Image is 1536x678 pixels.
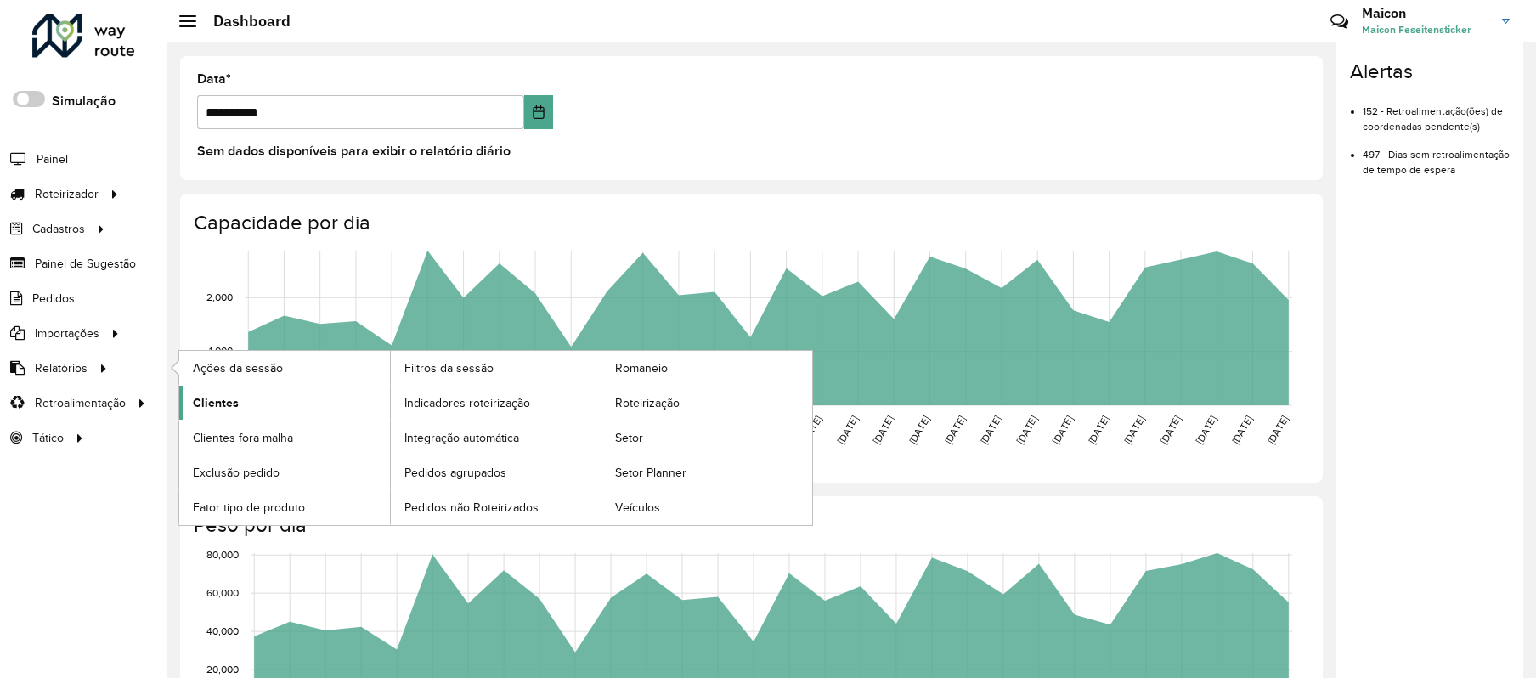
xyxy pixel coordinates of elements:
text: [DATE] [1194,413,1218,445]
span: Cadastros [32,220,85,238]
text: 1,000 [209,345,233,356]
text: [DATE] [871,413,895,445]
h4: Capacidade por dia [194,211,1306,235]
text: [DATE] [835,413,860,445]
span: Roteirização [615,394,680,412]
span: Clientes fora malha [193,429,293,447]
span: Importações [35,325,99,342]
text: 20,000 [206,664,239,675]
span: Relatórios [35,359,88,377]
a: Fator tipo de produto [179,490,390,524]
h4: Alertas [1350,59,1510,84]
text: 2,000 [206,291,233,302]
span: Filtros da sessão [404,359,494,377]
a: Setor [601,421,812,455]
span: Pedidos agrupados [404,464,506,482]
a: Ações da sessão [179,351,390,385]
span: Fator tipo de produto [193,499,305,517]
text: [DATE] [942,413,967,445]
span: Painel de Sugestão [35,255,136,273]
text: [DATE] [1229,413,1254,445]
a: Filtros da sessão [391,351,601,385]
a: Roteirização [601,386,812,420]
div: Críticas? Dúvidas? Elogios? Sugestões? Entre em contato conosco! [1127,5,1305,51]
text: [DATE] [1265,413,1290,445]
span: Indicadores roteirização [404,394,530,412]
span: Roteirizador [35,185,99,203]
text: [DATE] [1086,413,1110,445]
a: Pedidos agrupados [391,455,601,489]
a: Exclusão pedido [179,455,390,489]
text: 80,000 [206,549,239,560]
text: 40,000 [206,625,239,636]
text: [DATE] [1158,413,1183,445]
text: [DATE] [1014,413,1039,445]
span: Setor [615,429,643,447]
a: Clientes [179,386,390,420]
a: Pedidos não Roteirizados [391,490,601,524]
a: Integração automática [391,421,601,455]
span: Retroalimentação [35,394,126,412]
label: Sem dados disponíveis para exibir o relatório diário [197,141,511,161]
span: Pedidos não Roteirizados [404,499,539,517]
text: [DATE] [906,413,931,445]
a: Contato Rápido [1321,3,1358,40]
a: Veículos [601,490,812,524]
text: [DATE] [1121,413,1146,445]
text: [DATE] [1050,413,1075,445]
span: Veículos [615,499,660,517]
span: Tático [32,429,64,447]
text: 60,000 [206,587,239,598]
span: Integração automática [404,429,519,447]
text: [DATE] [978,413,1002,445]
span: Painel [37,150,68,168]
label: Simulação [52,91,116,111]
h3: Maicon [1362,5,1489,21]
span: Pedidos [32,290,75,308]
a: Romaneio [601,351,812,385]
span: Setor Planner [615,464,686,482]
li: 497 - Dias sem retroalimentação de tempo de espera [1363,134,1510,178]
a: Clientes fora malha [179,421,390,455]
button: Choose Date [524,95,553,129]
li: 152 - Retroalimentação(ões) de coordenadas pendente(s) [1363,91,1510,134]
span: Exclusão pedido [193,464,280,482]
h2: Dashboard [196,12,291,31]
a: Setor Planner [601,455,812,489]
span: Ações da sessão [193,359,283,377]
a: Indicadores roteirização [391,386,601,420]
span: Romaneio [615,359,668,377]
label: Data [197,69,231,89]
span: Clientes [193,394,239,412]
span: Maicon Feseitensticker [1362,22,1489,37]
